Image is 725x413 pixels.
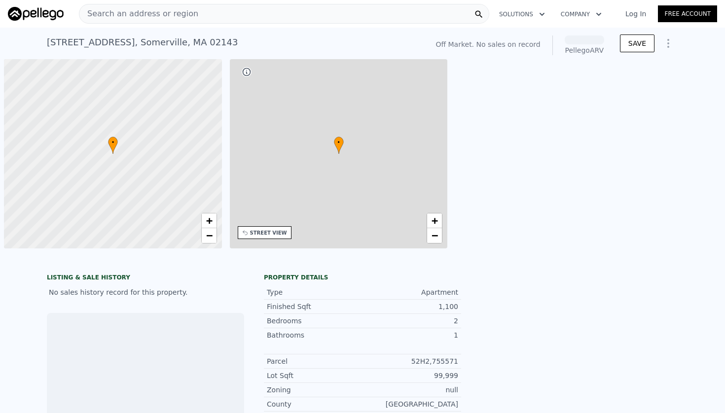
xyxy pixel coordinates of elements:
div: LISTING & SALE HISTORY [47,274,244,283]
div: 1,100 [362,302,458,311]
div: 2 [362,316,458,326]
a: Zoom out [202,228,217,243]
div: Finished Sqft [267,302,362,311]
button: Solutions [491,5,553,23]
div: • [108,137,118,154]
a: Zoom out [427,228,442,243]
span: + [206,214,212,227]
div: • [334,137,344,154]
div: Off Market. No sales on record [435,39,540,49]
a: Free Account [658,5,717,22]
div: Parcel [267,356,362,366]
button: SAVE [620,34,654,52]
a: Zoom in [202,213,217,228]
img: Pellego [8,7,64,21]
div: Bedrooms [267,316,362,326]
span: Search an address or region [79,8,198,20]
div: [STREET_ADDRESS] , Somerville , MA 02143 [47,35,238,49]
div: [GEOGRAPHIC_DATA] [362,399,458,409]
div: STREET VIEW [250,229,287,237]
div: Apartment [362,287,458,297]
div: Bathrooms [267,330,362,340]
a: Log In [614,9,658,19]
div: Pellego ARV [565,45,604,55]
div: Type [267,287,362,297]
button: Show Options [658,34,678,53]
span: • [108,138,118,147]
div: 99,999 [362,371,458,380]
button: Company [553,5,610,23]
span: − [432,229,438,241]
div: County [267,399,362,409]
div: Lot Sqft [267,371,362,380]
div: null [362,385,458,395]
a: Zoom in [427,213,442,228]
span: − [206,229,212,241]
span: + [432,214,438,227]
span: • [334,138,344,147]
div: 52H2,755571 [362,356,458,366]
div: Property details [264,274,461,281]
div: 1 [362,330,458,340]
div: No sales history record for this property. [47,283,244,301]
div: Zoning [267,385,362,395]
